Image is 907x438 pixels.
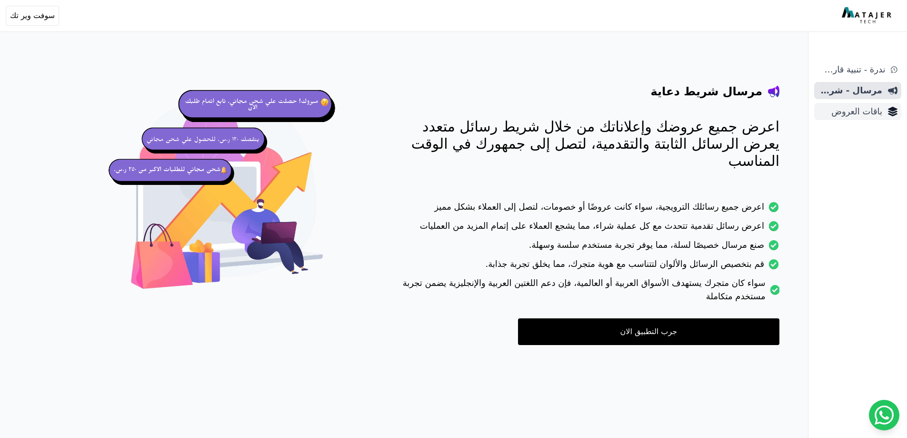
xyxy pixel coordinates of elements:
p: اعرض جميع عروضك وإعلاناتك من خلال شريط رسائل متعدد يعرض الرسائل الثابتة والتقدمية، لتصل إلى جمهور... [387,118,779,170]
li: صنع مرسال خصيصًا لسلة، مما يوفر تجربة مستخدم سلسة وسهلة. [387,238,779,257]
span: مرسال - شريط دعاية [818,84,882,97]
button: سوفت وير تك [6,6,59,26]
img: MatajerTech Logo [842,7,894,24]
li: سواء كان متجرك يستهدف الأسواق العربية أو العالمية، فإن دعم اللغتين العربية والإنجليزية يضمن تجربة... [387,276,779,309]
li: اعرض رسائل تقدمية تتحدث مع كل عملية شراء، مما يشجع العملاء على إتمام المزيد من العمليات [387,219,779,238]
span: ندرة - تنبية قارب علي النفاذ [818,63,885,76]
img: hero [105,76,349,320]
a: جرب التطبيق الان [518,318,779,345]
span: باقات العروض [818,105,882,118]
span: سوفت وير تك [10,10,55,21]
li: اعرض جميع رسائلك الترويجية، سواء كانت عروضًا أو خصومات، لتصل إلى العملاء بشكل مميز [387,200,779,219]
h4: مرسال شريط دعاية [651,84,762,99]
li: قم بتخصيص الرسائل والألوان لتتناسب مع هوية متجرك، مما يخلق تجربة جذابة. [387,257,779,276]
